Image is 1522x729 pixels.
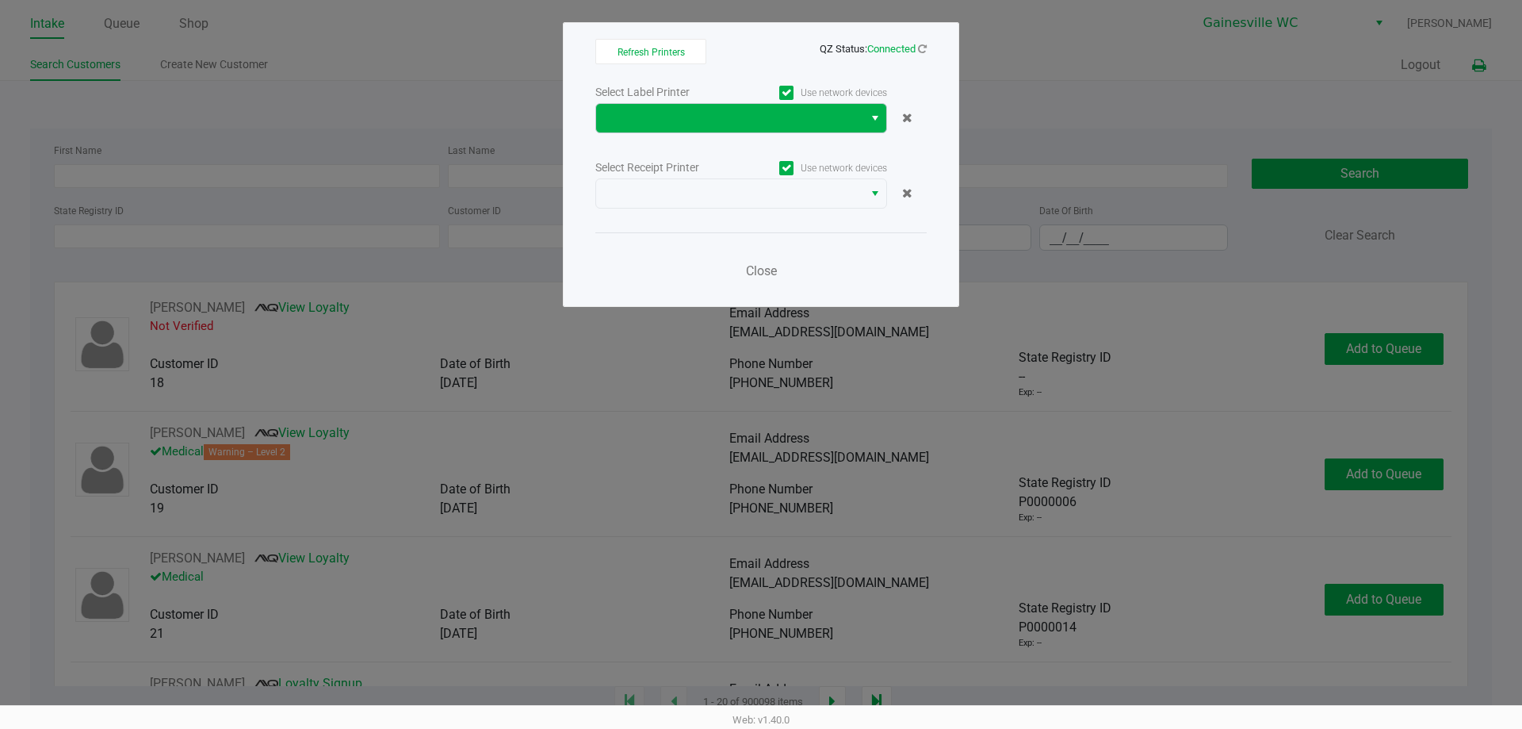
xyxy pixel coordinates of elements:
label: Use network devices [741,161,887,175]
div: Select Receipt Printer [595,159,741,176]
label: Use network devices [741,86,887,100]
button: Refresh Printers [595,39,706,64]
span: Refresh Printers [618,47,685,58]
span: Web: v1.40.0 [732,714,790,726]
div: Select Label Printer [595,84,741,101]
span: Connected [867,43,916,55]
button: Close [737,255,785,287]
button: Select [863,179,886,208]
button: Select [863,104,886,132]
span: Close [746,263,777,278]
span: QZ Status: [820,43,927,55]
